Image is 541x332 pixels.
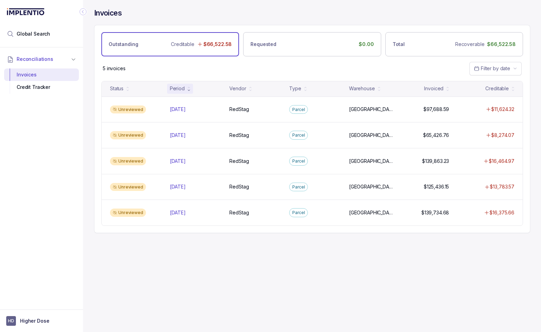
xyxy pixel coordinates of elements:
[229,209,249,216] p: RedStag
[289,85,301,92] div: Type
[110,85,123,92] div: Status
[109,41,138,48] p: Outstanding
[79,8,87,16] div: Collapse Icon
[421,209,449,216] p: $139,734.68
[17,56,53,63] span: Reconciliations
[359,41,374,48] p: $0.00
[103,65,126,72] p: 5 invoices
[292,158,305,165] p: Parcel
[170,106,186,113] p: [DATE]
[6,316,16,326] span: User initials
[423,106,449,113] p: $97,688.59
[110,131,146,139] div: Unreviewed
[10,68,73,81] div: Invoices
[171,41,194,48] p: Creditable
[393,41,405,48] p: Total
[17,30,50,37] span: Global Search
[170,158,186,165] p: [DATE]
[4,52,79,67] button: Reconciliations
[487,41,516,48] p: $66,522.58
[292,184,305,191] p: Parcel
[469,62,522,75] button: Date Range Picker
[10,81,73,93] div: Credit Tracker
[170,132,186,139] p: [DATE]
[455,41,484,48] p: Recoverable
[423,132,449,139] p: $65,426.76
[491,106,514,113] p: $11,624.32
[170,183,186,190] p: [DATE]
[229,183,249,190] p: RedStag
[489,209,514,216] p: $16,375.66
[490,183,514,190] p: $13,783.57
[229,85,246,92] div: Vendor
[229,132,249,139] p: RedStag
[481,65,510,71] span: Filter by date
[6,316,77,326] button: User initialsHigher Dose
[349,183,395,190] p: [GEOGRAPHIC_DATA], [GEOGRAPHIC_DATA]
[349,209,395,216] p: [GEOGRAPHIC_DATA], [GEOGRAPHIC_DATA]
[349,132,395,139] p: [GEOGRAPHIC_DATA], [GEOGRAPHIC_DATA]
[110,105,146,114] div: Unreviewed
[250,41,276,48] p: Requested
[349,106,395,113] p: [GEOGRAPHIC_DATA], [GEOGRAPHIC_DATA]
[489,158,514,165] p: $16,464.97
[229,106,249,113] p: RedStag
[292,209,305,216] p: Parcel
[110,209,146,217] div: Unreviewed
[203,41,232,48] p: $66,522.58
[424,85,443,92] div: Invoiced
[424,183,449,190] p: $125,436.15
[170,85,185,92] div: Period
[292,106,305,113] p: Parcel
[491,132,514,139] p: $8,274.07
[103,65,126,72] div: Remaining page entries
[485,85,509,92] div: Creditable
[110,157,146,165] div: Unreviewed
[349,85,375,92] div: Warehouse
[20,317,49,324] p: Higher Dose
[422,158,449,165] p: $139,863.23
[349,158,395,165] p: [GEOGRAPHIC_DATA], [GEOGRAPHIC_DATA]
[94,8,122,18] h4: Invoices
[110,183,146,191] div: Unreviewed
[229,158,249,165] p: RedStag
[4,67,79,95] div: Reconciliations
[474,65,510,72] search: Date Range Picker
[170,209,186,216] p: [DATE]
[292,132,305,139] p: Parcel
